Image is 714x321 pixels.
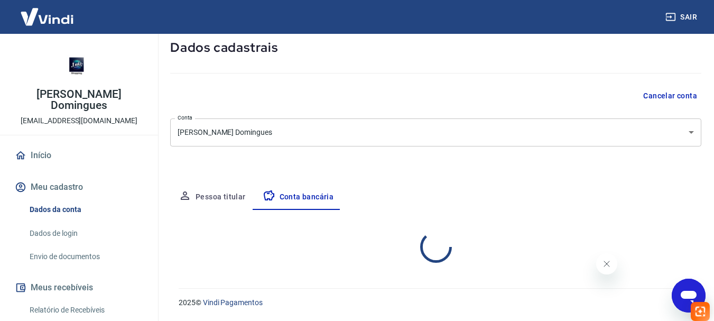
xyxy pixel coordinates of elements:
[13,1,81,33] img: Vindi
[25,199,145,221] a: Dados da conta
[170,118,701,146] div: [PERSON_NAME] Domingues
[178,114,192,122] label: Conta
[8,89,150,111] p: [PERSON_NAME] Domingues
[13,276,145,299] button: Meus recebíveis
[254,185,342,210] button: Conta bancária
[639,86,701,106] button: Cancelar conta
[203,298,263,307] a: Vindi Pagamentos
[672,279,706,313] iframe: Botão para abrir a janela de mensagens
[25,246,145,268] a: Envio de documentos
[13,176,145,199] button: Meu cadastro
[170,185,254,210] button: Pessoa titular
[13,144,145,167] a: Início
[596,253,617,274] iframe: Fechar mensagem
[179,297,689,308] p: 2025 ©
[170,39,701,56] h5: Dados cadastrais
[21,115,137,126] p: [EMAIL_ADDRESS][DOMAIN_NAME]
[663,7,701,27] button: Sair
[25,223,145,244] a: Dados de login
[58,42,100,85] img: 3391e960-2d86-4644-bbee-f77b44da652a.jpeg
[25,299,145,321] a: Relatório de Recebíveis
[6,7,89,16] span: Olá! Precisa de ajuda?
